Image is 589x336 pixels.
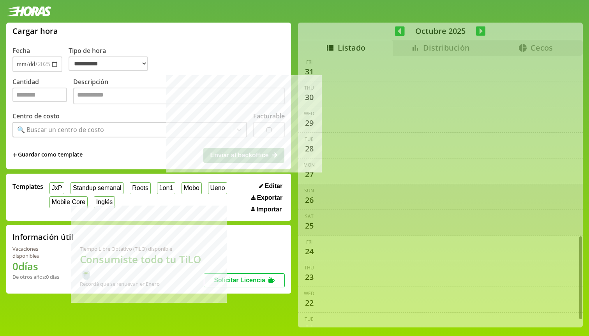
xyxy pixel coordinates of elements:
button: Standup semanal [71,182,123,194]
span: + [12,151,17,159]
span: Solicitar Licencia [214,277,265,283]
div: Recordá que se renuevan en [80,280,204,287]
div: Vacaciones disponibles [12,245,61,259]
button: Solicitar Licencia [204,273,285,287]
label: Tipo de hora [69,46,154,72]
button: JxP [49,182,64,194]
button: Mobo [182,182,202,194]
div: Tiempo Libre Optativo (TiLO) disponible [80,245,204,252]
button: Exportar [249,194,285,202]
b: Enero [146,280,160,287]
button: 1on1 [157,182,175,194]
label: Descripción [73,77,285,106]
input: Cantidad [12,88,67,102]
label: Fecha [12,46,30,55]
div: De otros años: 0 días [12,273,61,280]
button: Editar [257,182,285,190]
label: Facturable [253,112,285,120]
select: Tipo de hora [69,56,148,71]
label: Cantidad [12,77,73,106]
button: Inglés [94,196,115,208]
h2: Información útil [12,232,74,242]
span: +Guardar como template [12,151,83,159]
h1: Consumiste todo tu TiLO 🍵 [80,252,204,280]
div: 🔍 Buscar un centro de costo [17,125,104,134]
span: Templates [12,182,43,191]
button: Mobile Core [49,196,88,208]
button: Roots [130,182,150,194]
button: Ueno [208,182,227,194]
span: Exportar [257,194,282,201]
label: Centro de costo [12,112,60,120]
textarea: Descripción [73,88,285,104]
img: logotipo [6,6,51,16]
span: Importar [256,206,282,213]
span: Editar [265,183,282,190]
h1: Cargar hora [12,26,58,36]
h1: 0 días [12,259,61,273]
